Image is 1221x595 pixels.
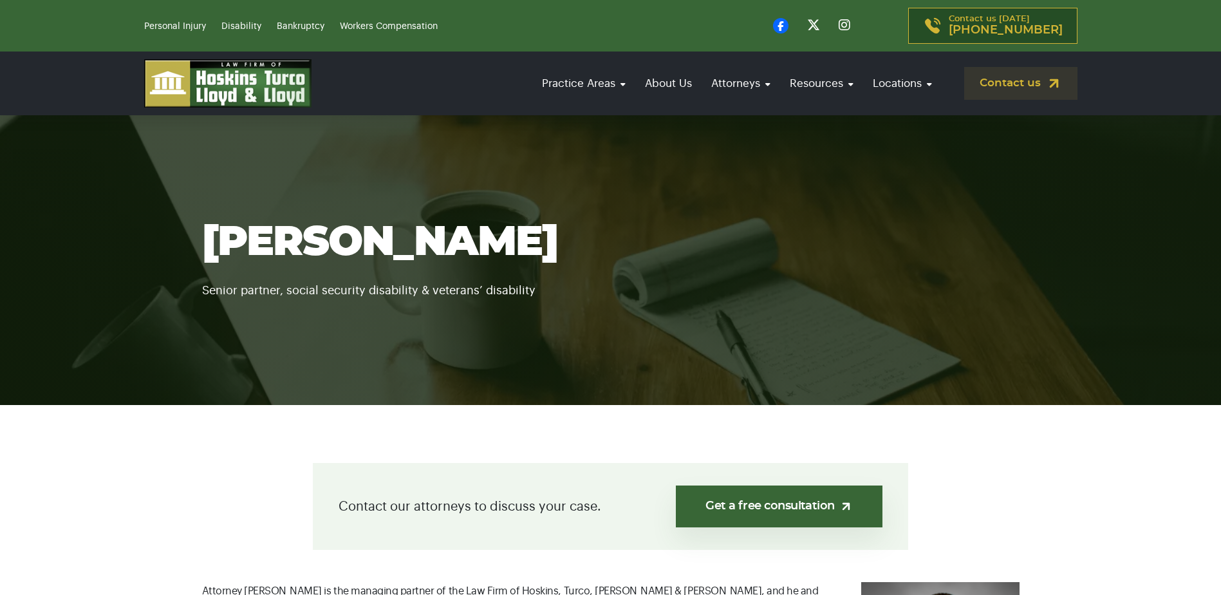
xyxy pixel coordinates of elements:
[866,65,938,102] a: Locations
[340,22,438,31] a: Workers Compensation
[839,500,853,513] img: arrow-up-right-light.svg
[949,15,1063,37] p: Contact us [DATE]
[536,65,632,102] a: Practice Areas
[144,22,206,31] a: Personal Injury
[705,65,777,102] a: Attorneys
[676,486,882,527] a: Get a free consultation
[638,65,698,102] a: About Us
[277,22,324,31] a: Bankruptcy
[144,59,312,108] img: logo
[949,24,1063,37] span: [PHONE_NUMBER]
[908,8,1077,44] a: Contact us [DATE][PHONE_NUMBER]
[202,220,1020,265] h1: [PERSON_NAME]
[964,67,1077,100] a: Contact us
[202,265,1020,300] p: Senior partner, social security disability & veterans’ disability
[313,463,908,550] div: Contact our attorneys to discuss your case.
[221,22,261,31] a: Disability
[783,65,860,102] a: Resources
